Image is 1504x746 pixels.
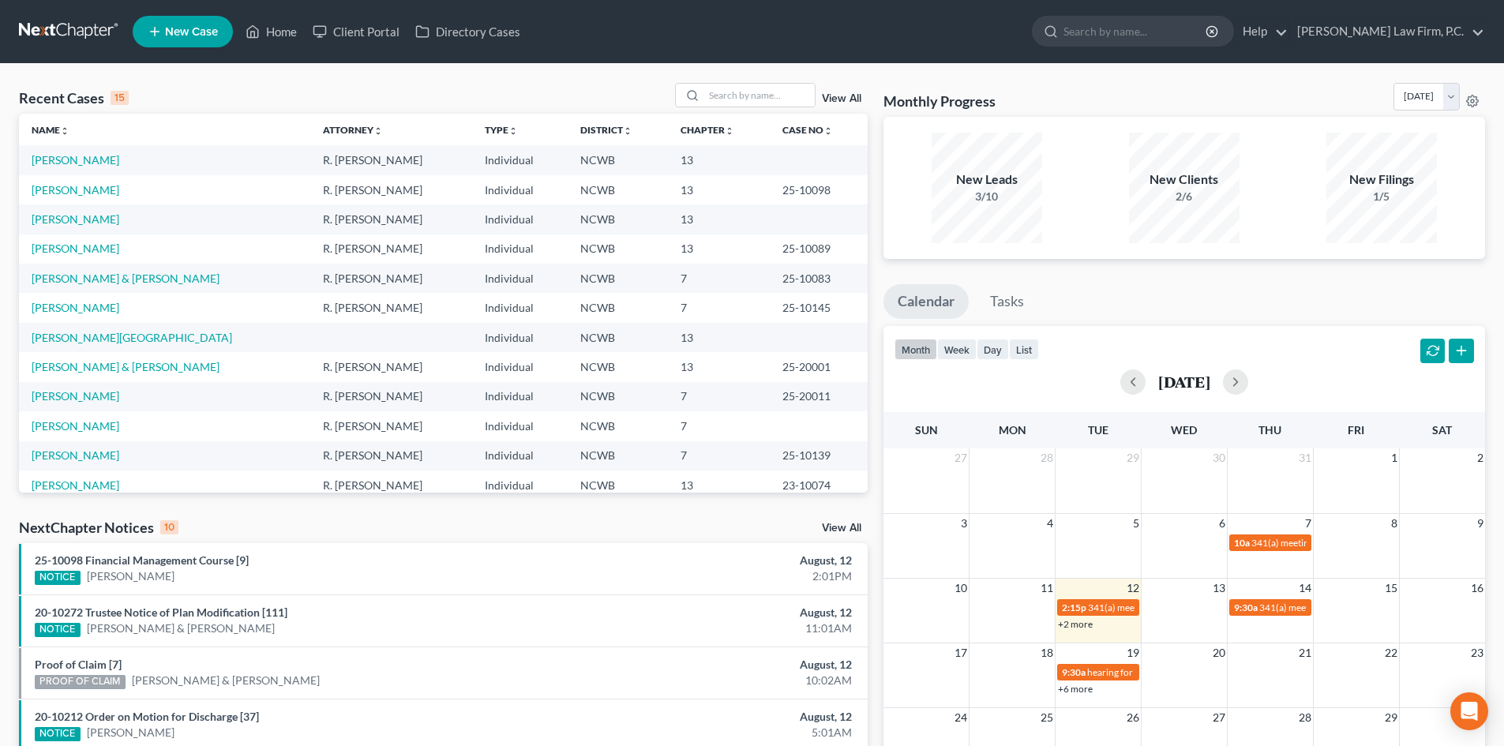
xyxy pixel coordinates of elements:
a: Calendar [883,284,969,319]
td: R. [PERSON_NAME] [310,145,471,174]
span: Thu [1258,423,1281,437]
button: week [937,339,977,360]
td: 13 [668,175,770,204]
td: Individual [472,382,568,411]
td: NCWB [568,264,668,293]
div: 11:01AM [590,620,852,636]
a: [PERSON_NAME] Law Firm, P.C. [1289,17,1484,46]
span: 28 [1039,448,1055,467]
div: Open Intercom Messenger [1450,692,1488,730]
td: 25-20011 [770,382,868,411]
td: 7 [668,293,770,322]
td: Individual [472,264,568,293]
span: 2:15p [1062,602,1086,613]
span: 2 [1476,448,1485,467]
td: 7 [668,441,770,470]
a: View All [822,93,861,104]
a: Tasks [976,284,1038,319]
a: Case Nounfold_more [782,124,833,136]
span: 10a [1234,537,1250,549]
span: 27 [1211,708,1227,727]
td: Individual [472,411,568,440]
span: 1 [1390,448,1399,467]
span: 14 [1297,579,1313,598]
td: R. [PERSON_NAME] [310,470,471,500]
h2: [DATE] [1158,373,1210,390]
a: [PERSON_NAME][GEOGRAPHIC_DATA] [32,331,232,344]
td: 13 [668,204,770,234]
i: unfold_more [823,126,833,136]
td: NCWB [568,234,668,264]
div: 3/10 [932,189,1042,204]
span: 13 [1211,579,1227,598]
a: +2 more [1058,618,1093,630]
i: unfold_more [725,126,734,136]
a: 20-10272 Trustee Notice of Plan Modification [111] [35,605,287,619]
a: [PERSON_NAME] & [PERSON_NAME] [32,360,219,373]
td: NCWB [568,382,668,411]
a: [PERSON_NAME] & [PERSON_NAME] [132,673,320,688]
div: New Clients [1129,171,1240,189]
div: Recent Cases [19,88,129,107]
div: New Filings [1326,171,1437,189]
a: 25-10098 Financial Management Course [9] [35,553,249,567]
td: NCWB [568,293,668,322]
span: 31 [1297,448,1313,467]
div: August, 12 [590,553,852,568]
div: 15 [111,91,129,105]
a: Districtunfold_more [580,124,632,136]
a: Nameunfold_more [32,124,69,136]
span: 15 [1383,579,1399,598]
td: R. [PERSON_NAME] [310,175,471,204]
td: R. [PERSON_NAME] [310,411,471,440]
span: 28 [1297,708,1313,727]
a: View All [822,523,861,534]
a: [PERSON_NAME] [32,242,119,255]
a: [PERSON_NAME] [32,153,119,167]
td: Individual [472,293,568,322]
span: 26 [1125,708,1141,727]
a: [PERSON_NAME] [32,419,119,433]
td: 25-10083 [770,264,868,293]
span: 29 [1125,448,1141,467]
span: Sat [1432,423,1452,437]
a: Directory Cases [407,17,528,46]
div: New Leads [932,171,1042,189]
a: +6 more [1058,683,1093,695]
div: 5:01AM [590,725,852,740]
a: [PERSON_NAME] [32,389,119,403]
span: 17 [953,643,969,662]
div: PROOF OF CLAIM [35,675,126,689]
div: August, 12 [590,657,852,673]
span: 11 [1039,579,1055,598]
a: [PERSON_NAME] & [PERSON_NAME] [87,620,275,636]
td: Individual [472,352,568,381]
a: Typeunfold_more [485,124,518,136]
td: NCWB [568,352,668,381]
td: 7 [668,264,770,293]
td: R. [PERSON_NAME] [310,382,471,411]
a: Proof of Claim [7] [35,658,122,671]
span: 6 [1217,514,1227,533]
div: 10 [160,520,178,534]
input: Search by name... [704,84,815,107]
td: NCWB [568,441,668,470]
a: Chapterunfold_more [681,124,734,136]
input: Search by name... [1063,17,1208,46]
td: Individual [472,204,568,234]
a: 20-10212 Order on Motion for Discharge [37] [35,710,259,723]
td: R. [PERSON_NAME] [310,293,471,322]
span: 5 [1131,514,1141,533]
span: Wed [1171,423,1197,437]
td: Individual [472,234,568,264]
span: 23 [1469,643,1485,662]
span: 341(a) meeting for [PERSON_NAME] [1259,602,1412,613]
td: 25-10145 [770,293,868,322]
span: 27 [953,448,969,467]
a: Attorneyunfold_more [323,124,383,136]
span: Sun [915,423,938,437]
td: 25-10139 [770,441,868,470]
td: 7 [668,411,770,440]
span: 16 [1469,579,1485,598]
a: Home [238,17,305,46]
